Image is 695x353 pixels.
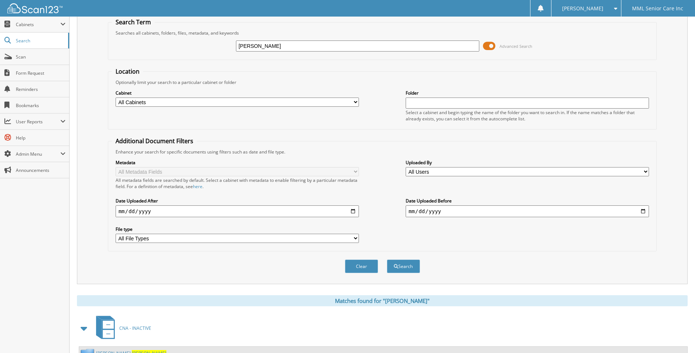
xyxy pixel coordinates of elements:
button: Clear [345,260,378,273]
div: Matches found for "[PERSON_NAME]" [77,295,688,306]
div: Enhance your search for specific documents using filters such as date and file type. [112,149,653,155]
input: end [406,205,649,217]
div: Optionally limit your search to a particular cabinet or folder [112,79,653,85]
div: Select a cabinet and begin typing the name of the folder you want to search in. If the name match... [406,109,649,122]
div: Searches all cabinets, folders, files, metadata, and keywords [112,30,653,36]
a: here [193,183,202,190]
span: Advanced Search [500,43,532,49]
label: File type [116,226,359,232]
button: Search [387,260,420,273]
span: User Reports [16,119,60,125]
span: MML Senior Care Inc [632,6,683,11]
input: start [116,205,359,217]
label: Cabinet [116,90,359,96]
span: [PERSON_NAME] [562,6,603,11]
label: Metadata [116,159,359,166]
label: Uploaded By [406,159,649,166]
span: Cabinets [16,21,60,28]
legend: Search Term [112,18,155,26]
legend: Additional Document Filters [112,137,197,145]
span: Bookmarks [16,102,66,109]
div: All metadata fields are searched by default. Select a cabinet with metadata to enable filtering b... [116,177,359,190]
img: scan123-logo-white.svg [7,3,63,13]
legend: Location [112,67,143,75]
span: Help [16,135,66,141]
span: Form Request [16,70,66,76]
label: Date Uploaded Before [406,198,649,204]
span: Search [16,38,64,44]
a: CNA - INACTIVE [92,314,151,343]
span: Scan [16,54,66,60]
span: Admin Menu [16,151,60,157]
label: Folder [406,90,649,96]
span: Announcements [16,167,66,173]
span: CNA - INACTIVE [119,325,151,331]
span: Reminders [16,86,66,92]
label: Date Uploaded After [116,198,359,204]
